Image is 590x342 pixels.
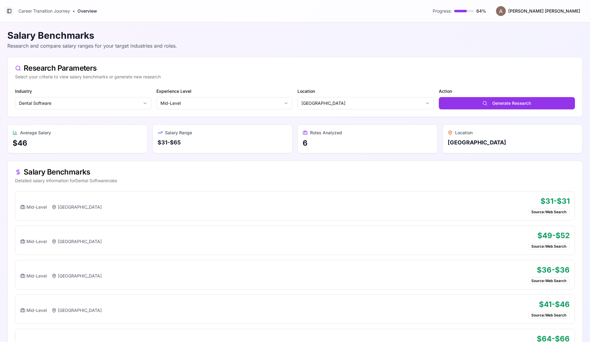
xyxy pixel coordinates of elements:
span: • [73,8,75,14]
span: Progress: [433,8,452,14]
span: Location [455,130,473,136]
div: Source: Web Search [528,277,570,284]
div: Mid-Level [20,307,47,313]
div: [GEOGRAPHIC_DATA] [52,238,102,245]
label: Action [439,88,452,94]
div: Source: Web Search [528,243,570,250]
span: Salary Range [165,130,192,136]
span: 64 % [476,8,486,14]
span: Overview [77,8,97,14]
div: Source: Web Search [528,312,570,319]
label: Location [297,88,315,94]
div: Salary Benchmarks [15,168,575,176]
span: Career Transition Journey [18,8,70,14]
div: $31 - $65 [158,138,287,147]
span: [PERSON_NAME] [PERSON_NAME] [508,8,580,14]
div: Mid-Level [20,204,47,210]
div: Select your criteria to view salary benchmarks or generate new research [15,74,575,80]
div: [GEOGRAPHIC_DATA] [448,138,577,147]
label: Industry [15,88,32,94]
div: Detailed salary information for Dental Software roles [15,178,575,184]
div: [GEOGRAPHIC_DATA] [52,307,102,313]
div: $31 - $31 [528,196,570,206]
div: $41 - $46 [528,300,570,309]
div: $46 [13,138,142,148]
div: Mid-Level [20,273,47,279]
label: Experience Level [156,88,191,94]
div: 6 [303,138,432,148]
div: Mid-Level [20,238,47,245]
div: [GEOGRAPHIC_DATA] [52,273,102,279]
span: Roles Analyzed [310,130,342,136]
div: Research Parameters [15,65,575,72]
button: [PERSON_NAME] [PERSON_NAME] [491,5,585,17]
div: $36 - $36 [528,265,570,275]
div: Source: Web Search [528,209,570,215]
p: Research and compare salary ranges for your target industries and roles. [7,42,583,49]
button: Generate Research [439,97,575,109]
span: Average Salary [20,130,51,136]
div: [GEOGRAPHIC_DATA] [52,204,102,210]
img: ACg8ocJV6D3_6rN2XWQ9gC4Su6cEn1tsy63u5_3HgxpMOOOGh7gtYg=s96-c [496,6,506,16]
h1: Salary Benchmarks [7,30,583,41]
div: $49 - $52 [528,231,570,241]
